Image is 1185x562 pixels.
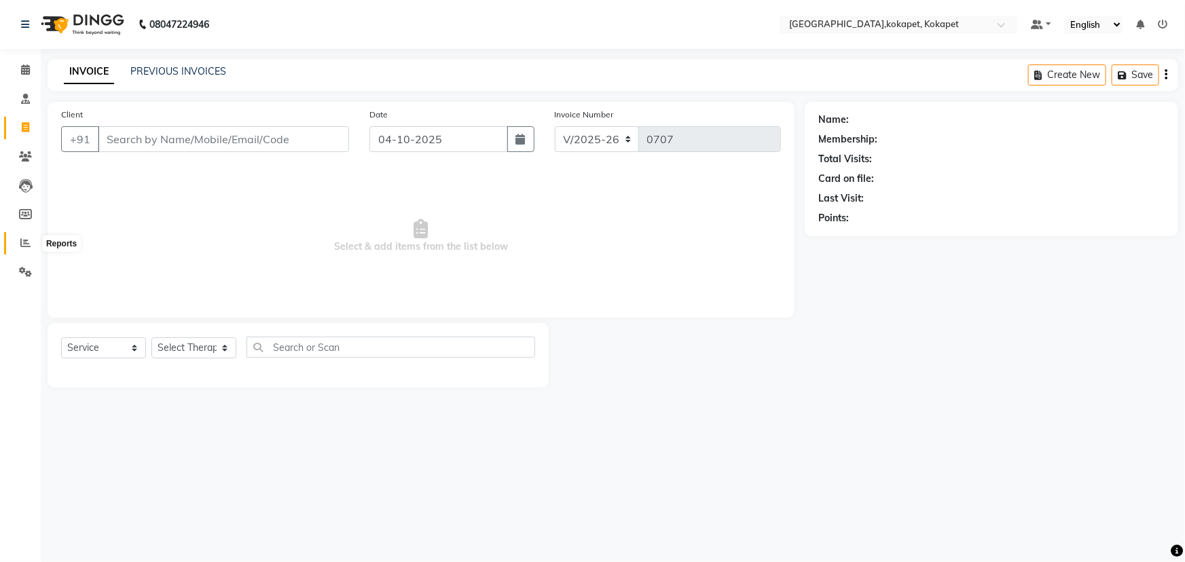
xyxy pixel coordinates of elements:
[818,152,872,166] div: Total Visits:
[64,60,114,84] a: INVOICE
[61,168,781,304] span: Select & add items from the list below
[818,172,874,186] div: Card on file:
[43,236,80,252] div: Reports
[35,5,128,43] img: logo
[818,191,864,206] div: Last Visit:
[61,109,83,121] label: Client
[130,65,226,77] a: PREVIOUS INVOICES
[149,5,209,43] b: 08047224946
[1112,64,1159,86] button: Save
[818,211,849,225] div: Points:
[818,113,849,127] div: Name:
[818,132,877,147] div: Membership:
[555,109,614,121] label: Invoice Number
[369,109,388,121] label: Date
[61,126,99,152] button: +91
[98,126,349,152] input: Search by Name/Mobile/Email/Code
[247,337,535,358] input: Search or Scan
[1028,64,1106,86] button: Create New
